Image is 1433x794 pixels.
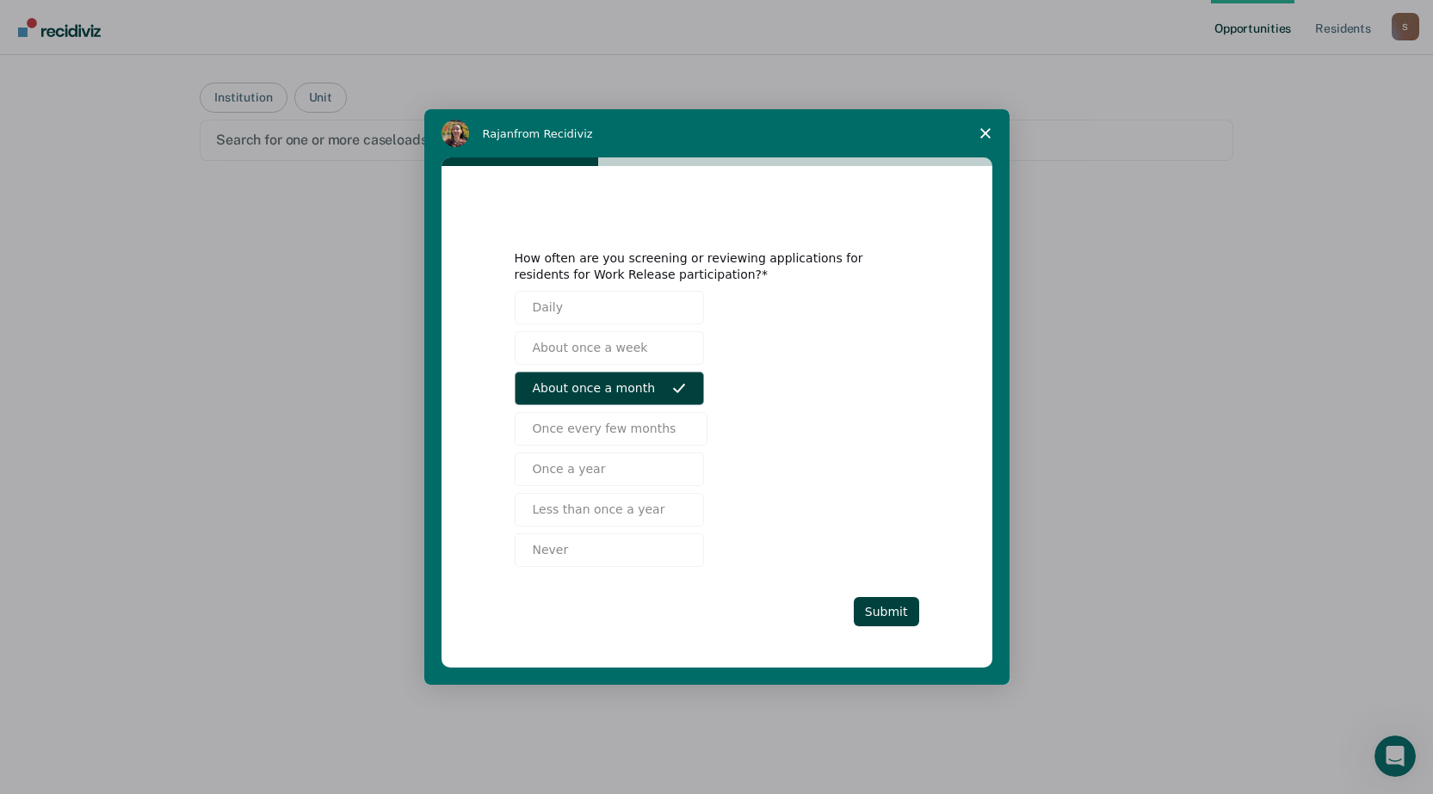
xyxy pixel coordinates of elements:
[515,372,704,405] button: About once a month
[514,127,593,140] span: from Recidiviz
[854,597,919,626] button: Submit
[533,501,665,519] span: Less than once a year
[515,250,893,281] div: How often are you screening or reviewing applications for residents for Work Release participation?
[515,412,708,446] button: Once every few months
[442,120,469,147] img: Profile image for Rajan
[533,339,648,357] span: About once a week
[515,533,704,567] button: Never
[515,291,704,324] button: Daily
[515,493,704,526] button: Less than once a year
[533,299,563,317] span: Daily
[515,331,704,365] button: About once a week
[961,109,1010,157] span: Close survey
[533,541,569,559] span: Never
[533,379,656,397] span: About once a month
[483,127,515,140] span: Rajan
[533,420,676,438] span: Once every few months
[515,452,704,486] button: Once a year
[533,460,606,478] span: Once a year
